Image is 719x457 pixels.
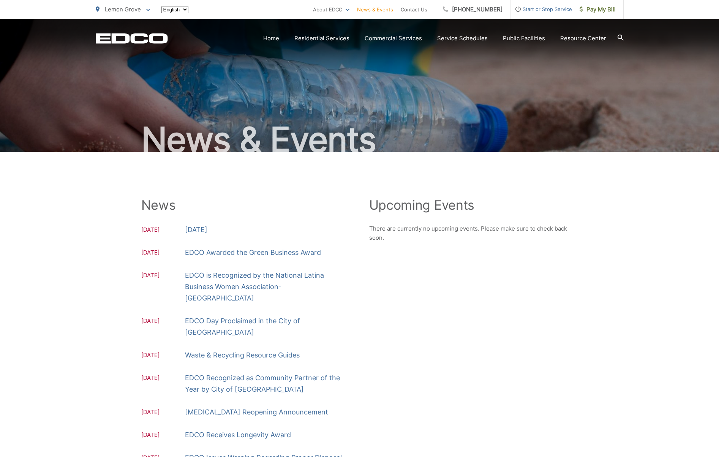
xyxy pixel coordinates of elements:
[185,349,300,361] a: Waste & Recycling Resource Guides
[503,34,545,43] a: Public Facilities
[141,316,185,338] span: [DATE]
[141,271,185,304] span: [DATE]
[141,408,185,418] span: [DATE]
[580,5,616,14] span: Pay My Bill
[294,34,349,43] a: Residential Services
[560,34,606,43] a: Resource Center
[141,430,185,441] span: [DATE]
[185,315,350,338] a: EDCO Day Proclaimed in the City of [GEOGRAPHIC_DATA]
[105,6,141,13] span: Lemon Grove
[365,34,422,43] a: Commercial Services
[185,372,350,395] a: EDCO Recognized as Community Partner of the Year by City of [GEOGRAPHIC_DATA]
[96,33,168,44] a: EDCD logo. Return to the homepage.
[141,198,350,213] h2: News
[401,5,427,14] a: Contact Us
[161,6,188,13] select: Select a language
[185,429,291,441] a: EDCO Receives Longevity Award
[141,373,185,395] span: [DATE]
[185,224,207,236] a: [DATE]
[185,247,321,258] a: EDCO Awarded the Green Business Award
[369,198,578,213] h2: Upcoming Events
[437,34,488,43] a: Service Schedules
[141,248,185,258] span: [DATE]
[141,351,185,361] span: [DATE]
[357,5,393,14] a: News & Events
[313,5,349,14] a: About EDCO
[369,224,578,242] p: There are currently no upcoming events. Please make sure to check back soon.
[185,270,350,304] a: EDCO is Recognized by the National Latina Business Women Association-[GEOGRAPHIC_DATA]
[141,225,185,236] span: [DATE]
[96,121,624,159] h1: News & Events
[185,406,328,418] a: [MEDICAL_DATA] Reopening Announcement
[263,34,279,43] a: Home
